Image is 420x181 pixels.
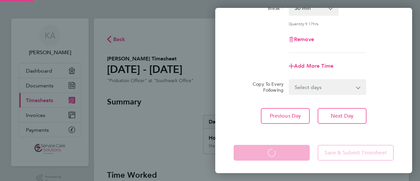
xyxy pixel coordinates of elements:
[294,36,314,42] span: Remove
[270,113,301,119] span: Previous Day
[289,21,366,26] div: Quantity: hrs
[305,21,313,26] span: 9.17
[294,63,333,69] span: Add More Time
[289,63,333,69] button: Add More Time
[318,108,367,124] button: Next Day
[331,113,353,119] span: Next Day
[268,5,283,13] label: Break
[247,81,283,93] label: Copy To Every Following
[261,108,310,124] button: Previous Day
[289,37,314,42] button: Remove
